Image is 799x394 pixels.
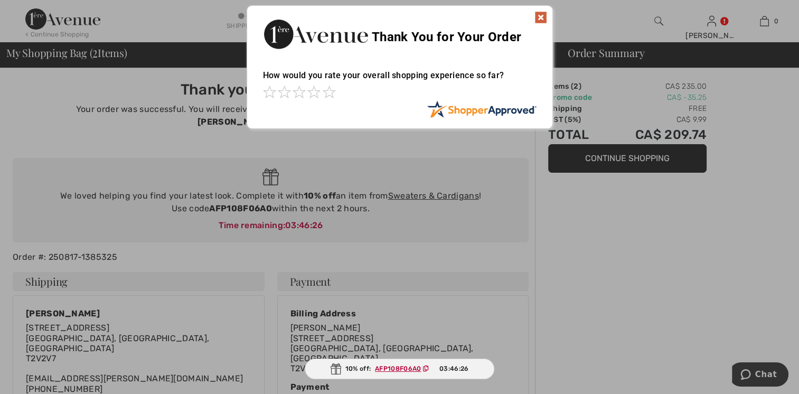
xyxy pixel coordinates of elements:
[263,60,537,100] div: How would you rate your overall shopping experience so far?
[305,359,495,379] div: 10% off:
[263,16,369,52] img: Thank You for Your Order
[439,364,468,373] span: 03:46:26
[23,7,45,17] span: Chat
[331,363,341,374] img: Gift.svg
[372,30,521,44] span: Thank You for Your Order
[534,11,547,24] img: x
[375,365,421,372] ins: AFP108F06A0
